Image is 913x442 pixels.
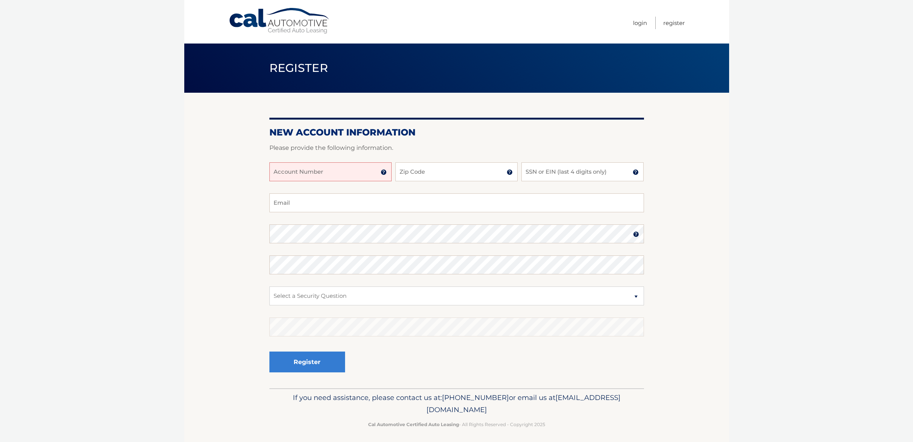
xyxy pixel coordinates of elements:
[274,392,639,416] p: If you need assistance, please contact us at: or email us at
[269,143,644,153] p: Please provide the following information.
[521,162,644,181] input: SSN or EIN (last 4 digits only)
[507,169,513,175] img: tooltip.svg
[395,162,518,181] input: Zip Code
[269,127,644,138] h2: New Account Information
[663,17,685,29] a: Register
[269,162,392,181] input: Account Number
[274,420,639,428] p: - All Rights Reserved - Copyright 2025
[269,61,328,75] span: Register
[368,422,459,427] strong: Cal Automotive Certified Auto Leasing
[426,393,621,414] span: [EMAIL_ADDRESS][DOMAIN_NAME]
[633,17,647,29] a: Login
[381,169,387,175] img: tooltip.svg
[633,169,639,175] img: tooltip.svg
[442,393,509,402] span: [PHONE_NUMBER]
[633,231,639,237] img: tooltip.svg
[229,8,331,34] a: Cal Automotive
[269,352,345,372] button: Register
[269,193,644,212] input: Email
